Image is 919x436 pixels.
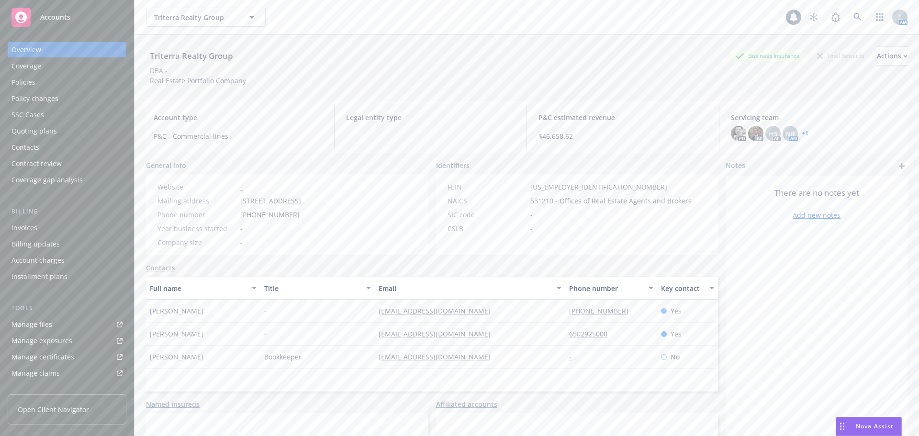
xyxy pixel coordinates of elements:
[264,352,302,362] span: Bookkeeper
[11,140,39,155] div: Contacts
[448,224,527,234] div: CSLB
[154,131,323,141] span: P&C - Commercial lines
[11,349,74,365] div: Manage certificates
[11,58,41,74] div: Coverage
[538,112,707,123] span: P&C estimated revenue
[836,417,902,436] button: Nova Assist
[346,131,515,141] span: -
[748,126,763,141] img: photo
[150,329,203,339] span: [PERSON_NAME]
[657,277,718,300] button: Key contact
[11,269,67,284] div: Installment plans
[731,50,805,62] div: Business Insurance
[11,42,41,57] div: Overview
[11,253,65,268] div: Account charges
[157,210,236,220] div: Phone number
[448,196,527,206] div: NAICS
[836,417,848,436] div: Drag to move
[530,182,667,192] span: [US_EMPLOYER_IDENTIFICATION_NUMBER]
[379,306,498,315] a: [EMAIL_ADDRESS][DOMAIN_NAME]
[569,352,579,361] a: -
[11,172,83,188] div: Coverage gap analysis
[146,50,237,62] div: Triterra Realty Group
[11,91,58,106] div: Policy changes
[569,329,615,338] a: 6502925000
[812,50,869,62] div: Total Rewards
[146,160,186,170] span: General info
[8,58,126,74] a: Coverage
[150,66,168,76] div: DBA: -
[11,123,57,139] div: Quoting plans
[379,329,498,338] a: [EMAIL_ADDRESS][DOMAIN_NAME]
[8,303,126,313] div: Tools
[11,220,37,235] div: Invoices
[150,283,246,293] div: Full name
[436,399,497,409] a: Affiliated accounts
[146,8,266,27] button: Triterra Realty Group
[848,8,867,27] a: Search
[11,333,72,348] div: Manage exposures
[530,224,533,234] span: -
[379,352,498,361] a: [EMAIL_ADDRESS][DOMAIN_NAME]
[8,253,126,268] a: Account charges
[8,207,126,216] div: Billing
[826,8,845,27] a: Report a Bug
[11,156,62,171] div: Contract review
[896,160,908,172] a: add
[240,196,301,206] span: [STREET_ADDRESS]
[8,220,126,235] a: Invoices
[870,8,889,27] a: Switch app
[154,112,323,123] span: Account type
[154,12,237,22] span: Triterra Realty Group
[11,382,56,397] div: Manage BORs
[569,306,636,315] a: [PHONE_NUMBER]
[785,129,795,139] span: NR
[346,112,515,123] span: Legal entity type
[11,75,35,90] div: Policies
[240,210,300,220] span: [PHONE_NUMBER]
[877,46,908,66] button: Actions
[150,306,203,316] span: [PERSON_NAME]
[8,349,126,365] a: Manage certificates
[264,306,267,316] span: -
[726,160,745,172] span: Notes
[379,283,551,293] div: Email
[8,42,126,57] a: Overview
[240,237,243,247] span: -
[731,112,900,123] span: Servicing team
[8,269,126,284] a: Installment plans
[8,140,126,155] a: Contacts
[8,123,126,139] a: Quoting plans
[569,283,642,293] div: Phone number
[150,76,246,85] span: Real Estate Portfolio Company
[146,263,175,273] a: Contacts
[8,333,126,348] a: Manage exposures
[8,172,126,188] a: Coverage gap analysis
[264,329,267,339] span: -
[8,382,126,397] a: Manage BORs
[375,277,565,300] button: Email
[731,126,746,141] img: photo
[40,13,70,21] span: Accounts
[157,182,236,192] div: Website
[11,107,44,123] div: SSC Cases
[146,277,260,300] button: Full name
[264,283,360,293] div: Title
[157,196,236,206] div: Mailing address
[671,352,680,362] span: No
[11,366,60,381] div: Manage claims
[240,224,243,234] span: -
[18,404,89,414] span: Open Client Navigator
[671,329,682,339] span: Yes
[8,91,126,106] a: Policy changes
[671,306,682,316] span: Yes
[8,236,126,252] a: Billing updates
[240,182,243,191] a: -
[802,131,808,136] a: +1
[538,131,707,141] span: $46,658.62
[11,317,52,332] div: Manage files
[8,75,126,90] a: Policies
[448,210,527,220] div: SIC code
[769,129,778,139] span: HS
